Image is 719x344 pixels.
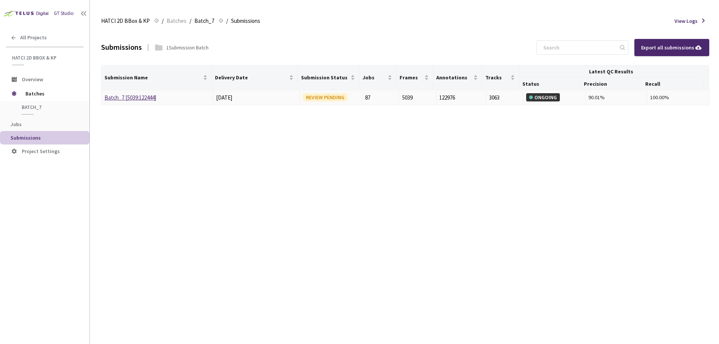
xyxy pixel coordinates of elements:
th: Precision [581,78,642,90]
div: 3063 [489,93,520,102]
span: HATCI 2D BBox & KP [12,55,79,61]
div: 100.00% [650,93,706,101]
th: Submission Name [101,66,212,90]
th: Status [519,78,581,90]
div: [DATE] [216,93,297,102]
span: Tracks [485,74,509,80]
th: Latest QC Results [519,66,704,78]
div: GT Studio [54,10,74,17]
span: Submissions [231,16,260,25]
div: 5039 [402,93,433,102]
li: / [226,16,228,25]
span: Jobs [362,74,386,80]
span: Submission Name [104,74,201,80]
span: All Projects [20,34,47,41]
span: Annotations [436,74,472,80]
a: Batch_7 [5039:122444] [104,94,156,101]
span: Batches [167,16,186,25]
th: Frames [397,66,433,90]
th: Delivery Date [212,66,298,90]
th: Recall [642,78,704,90]
span: HATCI 2D BBox & KP [101,16,150,25]
li: / [189,16,191,25]
span: Project Settings [22,148,60,155]
span: Jobs [10,121,22,128]
div: 1 Submission Batch [166,44,209,51]
span: Overview [22,76,43,83]
span: Submission Status [301,74,349,80]
span: Batch_7 [22,104,77,110]
div: ONGOING [526,93,560,101]
span: Batch_7 [194,16,214,25]
div: Submissions [101,42,142,53]
th: Tracks [482,66,519,90]
a: Batches [165,16,188,25]
input: Search [539,41,619,54]
span: Batches [25,86,77,101]
div: REVIEW PENDING [303,93,348,101]
span: Submissions [10,134,41,141]
li: / [162,16,164,25]
th: Jobs [359,66,396,90]
div: Export all submissions [641,43,703,52]
th: Submission Status [298,66,359,90]
span: View Logs [674,17,698,25]
div: 90.01% [588,93,644,101]
div: 122976 [439,93,482,102]
span: Delivery Date [215,74,288,80]
div: 87 [365,93,396,102]
th: Annotations [433,66,482,90]
span: Frames [400,74,423,80]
